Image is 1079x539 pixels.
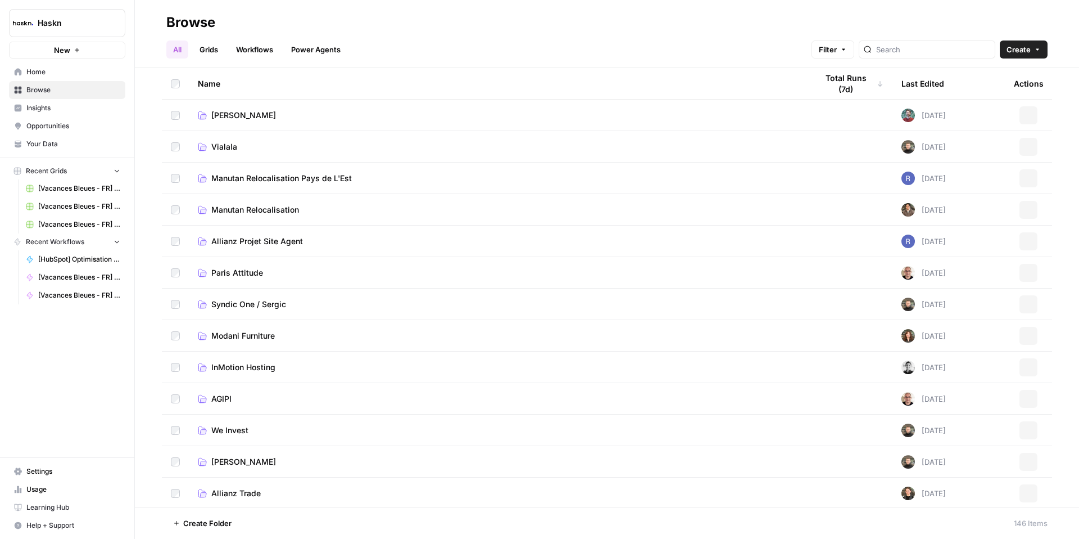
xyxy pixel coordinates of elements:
img: kh2zl9bepegbkudgc8udwrcnxcy3 [901,109,915,122]
img: u6bh93quptsxrgw026dpd851kwjs [901,172,915,185]
button: Recent Workflows [9,233,125,250]
img: 7vx8zh0uhckvat9sl0ytjj9ndhgk [901,392,915,406]
img: 7vx8zh0uhckvat9sl0ytjj9ndhgk [901,266,915,280]
span: Insights [26,103,120,113]
div: [DATE] [901,235,946,248]
span: [Vacances Bleues - FR] Pages refonte sites hôtels - [GEOGRAPHIC_DATA] [38,290,120,300]
span: Create [1007,44,1031,55]
span: Manutan Relocalisation [211,204,299,215]
button: Create Folder [166,514,238,532]
a: InMotion Hosting [198,362,799,373]
span: Usage [26,484,120,495]
span: Recent Grids [26,166,67,176]
a: Grids [193,41,225,59]
div: Total Runs (7d) [817,68,883,99]
input: Search [876,44,990,55]
div: [DATE] [901,361,946,374]
a: [Vacances Bleues - FR] Pages refonte sites hôtels - [GEOGRAPHIC_DATA] [21,215,125,233]
a: All [166,41,188,59]
span: Modani Furniture [211,330,275,342]
img: u6bh93quptsxrgw026dpd851kwjs [901,235,915,248]
span: Learning Hub [26,502,120,513]
span: [PERSON_NAME] [211,456,276,468]
span: Manutan Relocalisation Pays de L'Est [211,173,352,184]
img: udf09rtbz9abwr5l4z19vkttxmie [901,140,915,154]
a: We Invest [198,425,799,436]
a: [HubSpot] Optimisation - Articles de blog (V2) [21,250,125,268]
a: Vialala [198,141,799,152]
div: Name [198,68,799,99]
div: [DATE] [901,203,946,217]
a: Manutan Relocalisation [198,204,799,215]
a: Browse [9,81,125,99]
span: Settings [26,466,120,477]
span: Home [26,67,120,77]
a: Usage [9,480,125,498]
button: Recent Grids [9,163,125,179]
span: Haskn [38,17,106,29]
a: Modani Furniture [198,330,799,342]
a: Manutan Relocalisation Pays de L'Est [198,173,799,184]
a: Learning Hub [9,498,125,516]
a: [PERSON_NAME] [198,456,799,468]
a: [Vacances Bleues - FR] Pages refonte sites hôtels - [GEOGRAPHIC_DATA] Grid [21,179,125,197]
span: We Invest [211,425,248,436]
div: [DATE] [901,455,946,469]
span: Vialala [211,141,237,152]
a: Paris Attitude [198,267,799,279]
div: [DATE] [901,487,946,500]
a: Insights [9,99,125,117]
img: uhgcgt6zpiex4psiaqgkk0ok3li6 [901,487,915,500]
a: Settings [9,462,125,480]
span: Paris Attitude [211,267,263,279]
span: Browse [26,85,120,95]
a: Syndic One / Sergic [198,299,799,310]
span: Help + Support [26,520,120,531]
a: Workflows [229,41,280,59]
span: [Vacances Bleues - FR] Pages refonte sites hôtels - [GEOGRAPHIC_DATA] [38,219,120,230]
span: Your Data [26,139,120,149]
span: Recent Workflows [26,237,84,247]
button: Create [1000,41,1048,59]
div: Actions [1014,68,1044,99]
a: Home [9,63,125,81]
a: [Vacances Bleues - FR] Pages refonte sites hôtels - [GEOGRAPHIC_DATA] [21,268,125,286]
a: Power Agents [284,41,347,59]
span: Filter [819,44,837,55]
span: Allianz Projet Site Agent [211,236,303,247]
img: udf09rtbz9abwr5l4z19vkttxmie [901,455,915,469]
div: [DATE] [901,424,946,437]
div: Browse [166,14,215,32]
div: [DATE] [901,266,946,280]
div: 146 Items [1014,518,1048,529]
a: Opportunities [9,117,125,135]
button: New [9,42,125,59]
span: Create Folder [183,518,232,529]
a: [Vacances Bleues - FR] Pages refonte sites hôtels - [GEOGRAPHIC_DATA] [21,286,125,304]
span: [Vacances Bleues - FR] Pages refonte sites hôtels - [GEOGRAPHIC_DATA] Grid [38,183,120,194]
div: [DATE] [901,329,946,343]
div: [DATE] [901,140,946,154]
span: New [54,44,70,56]
span: [HubSpot] Optimisation - Articles de blog (V2) [38,254,120,264]
img: 5iwot33yo0fowbxplqtedoh7j1jy [901,361,915,374]
span: AGIPI [211,393,232,405]
a: Allianz Projet Site Agent [198,236,799,247]
button: Workspace: Haskn [9,9,125,37]
a: [PERSON_NAME] [198,110,799,121]
span: Syndic One / Sergic [211,299,286,310]
button: Help + Support [9,516,125,534]
span: [PERSON_NAME] [211,110,276,121]
button: Filter [811,41,854,59]
div: Last Edited [901,68,944,99]
div: [DATE] [901,392,946,406]
span: [Vacances Bleues - FR] Pages refonte sites hôtels - [GEOGRAPHIC_DATA] Grid [38,201,120,212]
span: [Vacances Bleues - FR] Pages refonte sites hôtels - [GEOGRAPHIC_DATA] [38,272,120,282]
div: [DATE] [901,109,946,122]
a: AGIPI [198,393,799,405]
a: [Vacances Bleues - FR] Pages refonte sites hôtels - [GEOGRAPHIC_DATA] Grid [21,197,125,215]
img: Haskn Logo [13,13,33,33]
img: wbc4lf7e8no3nva14b2bd9f41fnh [901,329,915,343]
span: Allianz Trade [211,488,261,499]
img: udf09rtbz9abwr5l4z19vkttxmie [901,298,915,311]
